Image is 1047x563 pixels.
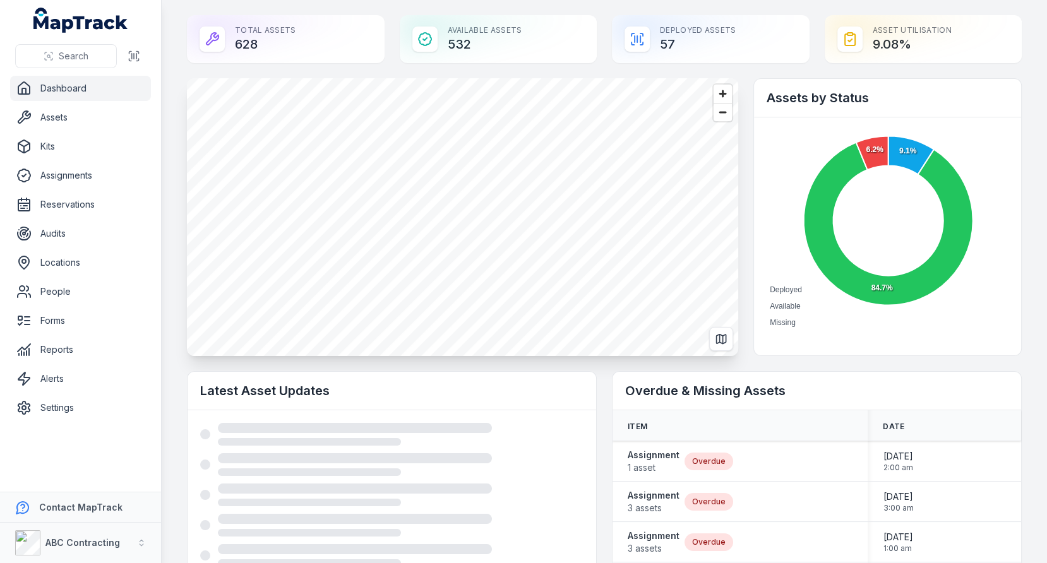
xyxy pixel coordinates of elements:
span: Available [770,302,800,311]
div: Overdue [685,493,733,511]
strong: ABC Contracting [45,537,120,548]
span: 1 asset [628,461,679,474]
h2: Latest Asset Updates [200,382,583,400]
a: Forms [10,308,151,333]
div: Overdue [685,533,733,551]
time: 31/01/2025, 1:00:00 am [883,531,912,554]
span: 1:00 am [883,543,912,554]
span: Search [59,50,88,62]
span: Missing [770,318,796,327]
a: Assignments [10,163,151,188]
a: MapTrack [33,8,128,33]
a: Locations [10,250,151,275]
a: Reservations [10,192,151,217]
span: [DATE] [883,450,912,463]
span: Deployed [770,285,802,294]
button: Search [15,44,117,68]
a: Reports [10,337,151,362]
span: 3:00 am [883,503,913,513]
a: Audits [10,221,151,246]
strong: Contact MapTrack [39,502,123,513]
h2: Assets by Status [767,89,1008,107]
span: [DATE] [883,531,912,543]
a: Dashboard [10,76,151,101]
a: Assignment3 assets [628,530,679,555]
span: 3 assets [628,502,679,514]
span: Date [883,422,904,432]
span: 3 assets [628,542,679,555]
a: Kits [10,134,151,159]
button: Zoom in [714,85,732,103]
span: [DATE] [883,490,913,503]
strong: Assignment [628,530,679,542]
a: Assets [10,105,151,130]
a: Assignment1 asset [628,449,679,474]
time: 31/08/2024, 2:00:00 am [883,450,912,473]
button: Switch to Map View [709,327,733,351]
time: 30/11/2024, 3:00:00 am [883,490,913,513]
div: Overdue [685,453,733,470]
span: 2:00 am [883,463,912,473]
a: People [10,279,151,304]
button: Zoom out [714,103,732,121]
a: Assignment3 assets [628,489,679,514]
a: Alerts [10,366,151,391]
canvas: Map [187,78,738,356]
span: Item [628,422,647,432]
strong: Assignment [628,449,679,461]
a: Settings [10,395,151,420]
strong: Assignment [628,489,679,502]
h2: Overdue & Missing Assets [625,382,1008,400]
